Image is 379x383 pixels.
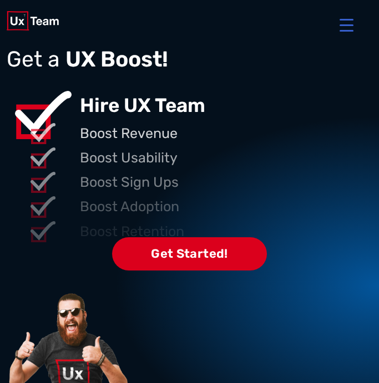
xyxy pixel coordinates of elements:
[80,196,372,217] p: Boost Adoption
[333,12,360,38] button: Menu Trigger
[80,221,372,242] p: Boost Retention
[80,91,372,120] p: Hire UX Team
[80,123,372,144] p: Boost Revenue
[112,237,267,271] span: Get Started!
[80,172,372,193] p: Boost Sign Ups
[65,46,168,73] span: UX Boost!
[80,147,372,168] p: Boost Usability
[7,47,60,72] span: Get a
